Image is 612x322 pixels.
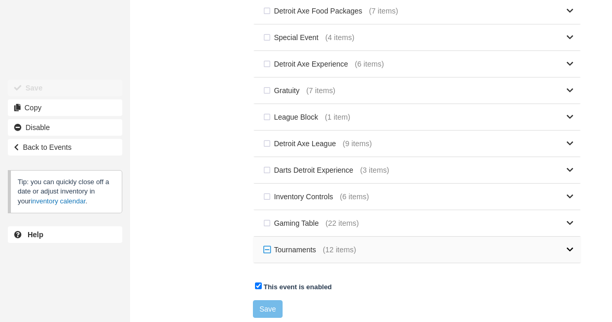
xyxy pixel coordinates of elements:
[8,139,122,156] a: Back to Events
[323,244,356,255] span: (12 items)
[261,215,326,231] label: Gaming Table
[261,162,360,178] label: Darts Detroit Experience
[261,56,355,72] label: Detroit Axe Experience
[8,170,122,213] p: Tip: you can quickly close off a date or adjust inventory in your .
[261,3,369,19] label: Detroit Axe Food Packages
[8,80,122,96] button: Save
[8,119,122,136] a: Disable
[261,109,325,125] label: League Block
[340,191,369,202] span: (6 items)
[369,6,398,17] span: (7 items)
[342,138,372,149] span: (9 items)
[8,99,122,116] a: Copy
[8,226,122,243] a: Help
[325,32,354,43] span: (4 items)
[261,189,340,204] label: Inventory Controls
[326,218,359,229] span: (22 items)
[25,84,43,92] b: Save
[264,283,332,291] strong: This event is enabled
[306,85,335,96] span: (7 items)
[261,30,326,45] label: Special Event
[325,112,350,123] span: (1 item)
[261,242,323,257] label: Tournaments
[261,83,307,98] label: Gratuity
[28,230,43,239] b: Help
[253,300,283,318] button: Save
[355,59,384,70] span: (6 items)
[261,136,343,151] label: Detroit Axe League
[360,165,389,176] span: (3 items)
[31,197,85,205] a: inventory calendar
